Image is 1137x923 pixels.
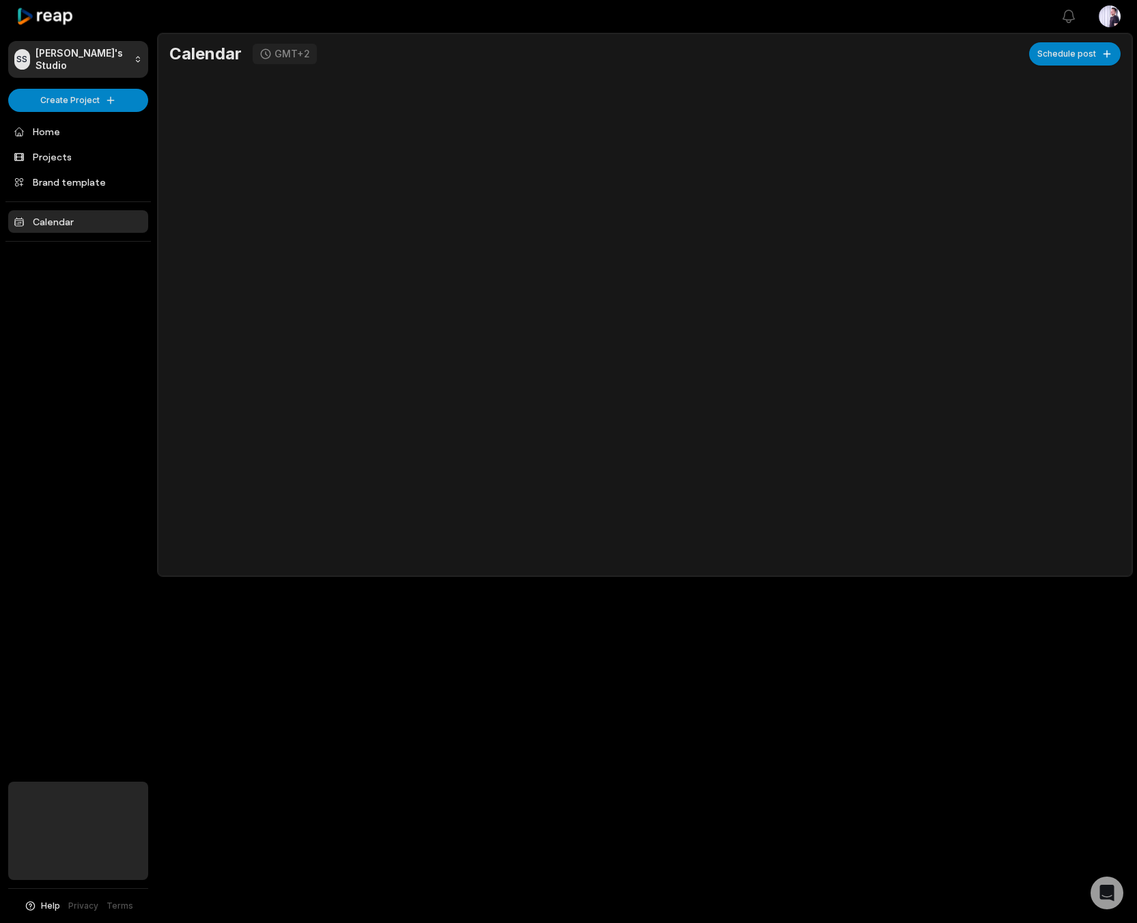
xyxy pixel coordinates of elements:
div: GMT+2 [275,48,310,60]
a: Projects [8,145,148,168]
div: Open Intercom Messenger [1091,877,1123,909]
a: Home [8,120,148,143]
a: Brand template [8,171,148,193]
button: Help [24,900,60,912]
a: Terms [107,900,133,912]
h1: Calendar [169,44,242,64]
div: SS [14,49,30,70]
p: [PERSON_NAME]'s Studio [36,47,128,72]
span: Help [41,900,60,912]
button: Schedule post [1029,42,1121,66]
a: Privacy [68,900,98,912]
a: Calendar [8,210,148,233]
button: Create Project [8,89,148,112]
